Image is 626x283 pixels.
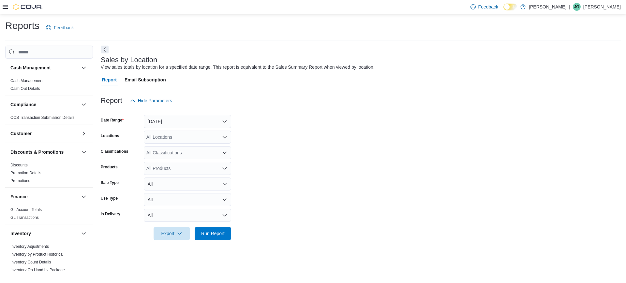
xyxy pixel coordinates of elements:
button: Open list of options [222,150,227,155]
label: Products [101,164,118,170]
h3: Discounts & Promotions [10,149,64,155]
label: Sale Type [101,180,119,185]
a: Cash Management [10,78,43,83]
div: Jenn Gagne [573,3,581,11]
button: Cash Management [10,64,79,71]
h3: Report [101,97,122,105]
span: Promotion Details [10,170,41,176]
h3: Customer [10,130,32,137]
span: JG [574,3,579,11]
button: Export [154,227,190,240]
label: Is Delivery [101,211,120,217]
button: Open list of options [222,134,227,140]
button: Customer [80,130,88,137]
button: Finance [10,193,79,200]
a: Discounts [10,163,28,167]
label: Date Range [101,118,124,123]
div: Cash Management [5,77,93,95]
span: Discounts [10,163,28,168]
a: Promotions [10,178,30,183]
a: Inventory Adjustments [10,244,49,249]
h3: Finance [10,193,28,200]
button: Cash Management [80,64,88,72]
button: All [144,193,231,206]
button: Discounts & Promotions [80,148,88,156]
button: Customer [10,130,79,137]
h3: Sales by Location [101,56,157,64]
h1: Reports [5,19,39,32]
span: Feedback [54,24,74,31]
img: Cova [13,4,42,10]
button: Inventory [80,230,88,237]
span: Export [157,227,186,240]
button: Next [101,46,109,53]
button: Run Report [195,227,231,240]
a: GL Account Totals [10,207,42,212]
a: Feedback [468,0,501,13]
h3: Compliance [10,101,36,108]
div: Discounts & Promotions [5,161,93,187]
button: Hide Parameters [127,94,175,107]
span: Hide Parameters [138,97,172,104]
button: Discounts & Promotions [10,149,79,155]
h3: Cash Management [10,64,51,71]
button: Open list of options [222,166,227,171]
button: All [144,209,231,222]
div: View sales totals by location for a specified date range. This report is equivalent to the Sales ... [101,64,375,71]
div: Compliance [5,114,93,124]
label: Use Type [101,196,118,201]
span: GL Account Totals [10,207,42,212]
a: Inventory Count Details [10,260,51,264]
span: Report [102,73,117,86]
a: Inventory by Product Historical [10,252,64,257]
a: OCS Transaction Submission Details [10,115,75,120]
button: [DATE] [144,115,231,128]
label: Locations [101,133,119,138]
span: Feedback [478,4,498,10]
span: Inventory On Hand by Package [10,267,65,273]
p: [PERSON_NAME] [583,3,621,11]
span: Promotions [10,178,30,183]
label: Classifications [101,149,128,154]
span: Cash Management [10,78,43,83]
button: Compliance [10,101,79,108]
a: GL Transactions [10,215,39,220]
a: Inventory On Hand by Package [10,268,65,272]
div: Finance [5,206,93,224]
a: Promotion Details [10,171,41,175]
input: Dark Mode [503,4,517,10]
button: All [144,177,231,191]
span: Run Report [201,230,225,237]
button: Finance [80,193,88,201]
span: Email Subscription [125,73,166,86]
button: Compliance [80,101,88,108]
a: Feedback [43,21,76,34]
h3: Inventory [10,230,31,237]
p: | [569,3,570,11]
p: [PERSON_NAME] [529,3,566,11]
a: Cash Out Details [10,86,40,91]
button: Inventory [10,230,79,237]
